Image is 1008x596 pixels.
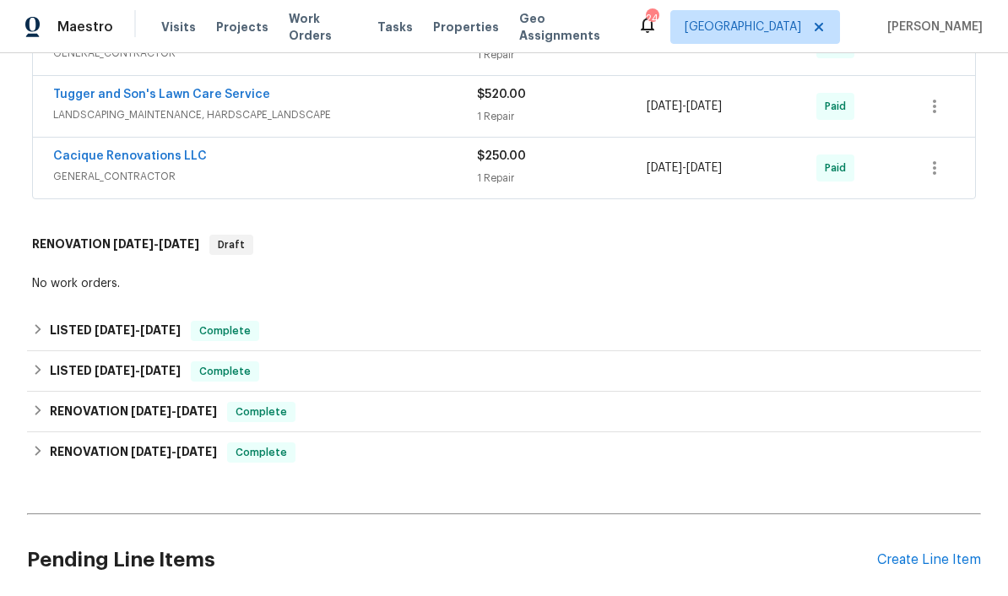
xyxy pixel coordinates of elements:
[95,324,181,336] span: -
[140,324,181,336] span: [DATE]
[477,89,526,100] span: $520.00
[53,168,477,185] span: GENERAL_CONTRACTOR
[192,363,257,380] span: Complete
[50,442,217,463] h6: RENOVATION
[50,361,181,382] h6: LISTED
[477,46,647,63] div: 1 Repair
[27,351,981,392] div: LISTED [DATE]-[DATE]Complete
[477,108,647,125] div: 1 Repair
[685,19,801,35] span: [GEOGRAPHIC_DATA]
[53,45,477,62] span: GENERAL_CONTRACTOR
[176,446,217,458] span: [DATE]
[131,405,171,417] span: [DATE]
[161,19,196,35] span: Visits
[131,446,217,458] span: -
[519,10,617,44] span: Geo Assignments
[27,218,981,272] div: RENOVATION [DATE]-[DATE]Draft
[131,446,171,458] span: [DATE]
[433,19,499,35] span: Properties
[216,19,268,35] span: Projects
[27,311,981,351] div: LISTED [DATE]-[DATE]Complete
[377,21,413,33] span: Tasks
[50,321,181,341] h6: LISTED
[113,238,199,250] span: -
[647,162,682,174] span: [DATE]
[686,100,722,112] span: [DATE]
[50,402,217,422] h6: RENOVATION
[57,19,113,35] span: Maestro
[131,405,217,417] span: -
[140,365,181,377] span: [DATE]
[477,170,647,187] div: 1 Repair
[53,150,207,162] a: Cacique Renovations LLC
[477,150,526,162] span: $250.00
[877,552,981,568] div: Create Line Item
[881,19,983,35] span: [PERSON_NAME]
[211,236,252,253] span: Draft
[32,275,976,292] div: No work orders.
[647,100,682,112] span: [DATE]
[686,162,722,174] span: [DATE]
[27,432,981,473] div: RENOVATION [DATE]-[DATE]Complete
[646,10,658,27] div: 24
[53,89,270,100] a: Tugger and Son's Lawn Care Service
[32,235,199,255] h6: RENOVATION
[289,10,357,44] span: Work Orders
[159,238,199,250] span: [DATE]
[95,365,181,377] span: -
[176,405,217,417] span: [DATE]
[229,444,294,461] span: Complete
[825,98,853,115] span: Paid
[53,106,477,123] span: LANDSCAPING_MAINTENANCE, HARDSCAPE_LANDSCAPE
[95,365,135,377] span: [DATE]
[647,160,722,176] span: -
[825,160,853,176] span: Paid
[647,98,722,115] span: -
[95,324,135,336] span: [DATE]
[192,322,257,339] span: Complete
[229,404,294,420] span: Complete
[113,238,154,250] span: [DATE]
[27,392,981,432] div: RENOVATION [DATE]-[DATE]Complete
